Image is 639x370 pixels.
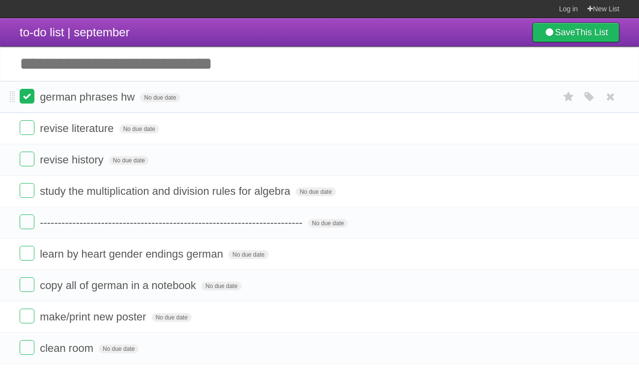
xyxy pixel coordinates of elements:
span: copy all of german in a notebook [40,279,198,291]
label: Done [20,246,34,261]
span: No due date [99,344,139,353]
span: ------------------------------------------------------------------------- [40,216,305,229]
span: revise literature [40,122,116,134]
a: SaveThis List [532,23,619,42]
span: No due date [109,156,149,165]
label: Star task [559,89,578,105]
span: german phrases hw [40,91,137,103]
span: No due date [296,187,335,196]
span: to-do list | september [20,26,130,39]
label: Done [20,152,34,166]
span: No due date [228,250,268,259]
span: No due date [119,125,159,133]
label: Done [20,277,34,292]
label: Done [20,89,34,104]
span: No due date [308,219,348,228]
span: clean room [40,342,96,354]
span: learn by heart gender endings german [40,248,225,260]
span: No due date [140,93,180,102]
label: Done [20,183,34,198]
span: No due date [201,282,241,291]
span: make/print new poster [40,311,148,323]
label: Done [20,120,34,135]
label: Done [20,340,34,355]
span: No due date [152,313,192,322]
label: Done [20,214,34,229]
span: study the multiplication and division rules for algebra [40,185,293,197]
label: Done [20,309,34,323]
span: revise history [40,154,106,166]
b: This List [575,27,608,37]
